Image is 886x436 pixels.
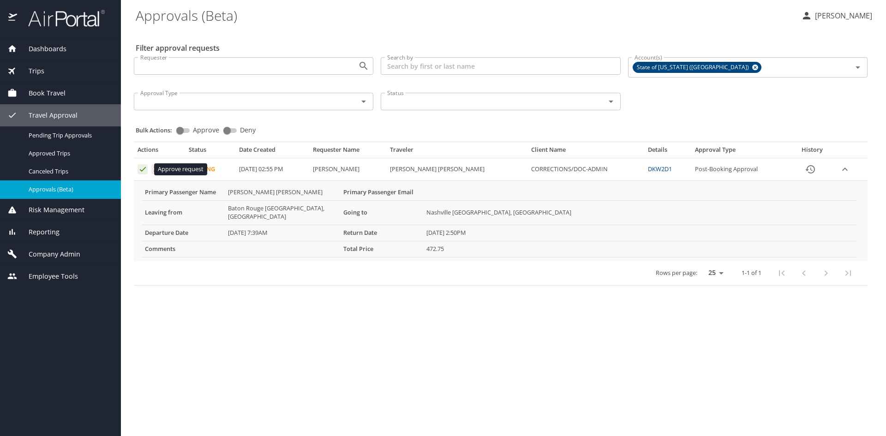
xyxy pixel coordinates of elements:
[193,127,219,133] span: Approve
[340,241,423,257] th: Total Price
[691,146,790,158] th: Approval Type
[357,95,370,108] button: Open
[423,200,856,225] td: Nashville [GEOGRAPHIC_DATA], [GEOGRAPHIC_DATA]
[185,146,235,158] th: Status
[185,158,235,181] td: Pending
[29,185,110,194] span: Approvals (Beta)
[17,205,84,215] span: Risk Management
[141,185,856,257] table: More info for approvals
[136,1,794,30] h1: Approvals (Beta)
[224,185,340,200] td: [PERSON_NAME] [PERSON_NAME]
[235,146,309,158] th: Date Created
[134,146,868,285] table: Approval table
[799,158,821,180] button: History
[633,62,761,73] div: State of [US_STATE] ([GEOGRAPHIC_DATA])
[29,167,110,176] span: Canceled Trips
[742,270,761,276] p: 1-1 of 1
[605,95,617,108] button: Open
[340,200,423,225] th: Going to
[381,57,620,75] input: Search by first or last name
[29,131,110,140] span: Pending Trip Approvals
[17,66,44,76] span: Trips
[633,63,754,72] span: State of [US_STATE] ([GEOGRAPHIC_DATA])
[141,241,224,257] th: Comments
[151,164,162,174] button: Deny request
[423,225,856,241] td: [DATE] 2:50PM
[527,146,645,158] th: Client Name
[797,7,876,24] button: [PERSON_NAME]
[309,146,386,158] th: Requester Name
[136,41,220,55] h2: Filter approval requests
[790,146,834,158] th: History
[340,225,423,241] th: Return Date
[340,185,423,200] th: Primary Passenger Email
[386,146,527,158] th: Traveler
[235,158,309,181] td: [DATE] 02:55 PM
[701,266,727,280] select: rows per page
[29,149,110,158] span: Approved Trips
[851,61,864,74] button: Open
[17,110,78,120] span: Travel Approval
[423,241,856,257] td: 472.75
[141,185,224,200] th: Primary Passenger Name
[812,10,872,21] p: [PERSON_NAME]
[17,44,66,54] span: Dashboards
[134,146,185,158] th: Actions
[17,271,78,281] span: Employee Tools
[17,249,80,259] span: Company Admin
[644,146,691,158] th: Details
[386,158,527,181] td: [PERSON_NAME] [PERSON_NAME]
[18,9,105,27] img: airportal-logo.png
[240,127,256,133] span: Deny
[648,165,672,173] a: DKW2D1
[8,9,18,27] img: icon-airportal.png
[527,158,645,181] td: CORRECTIONS/DOC-ADMIN
[136,126,180,134] p: Bulk Actions:
[838,162,852,176] button: expand row
[141,200,224,225] th: Leaving from
[224,200,340,225] td: Baton Rouge [GEOGRAPHIC_DATA], [GEOGRAPHIC_DATA]
[17,227,60,237] span: Reporting
[656,270,697,276] p: Rows per page:
[309,158,386,181] td: [PERSON_NAME]
[357,60,370,72] button: Open
[691,158,790,181] td: Post-Booking Approval
[224,225,340,241] td: [DATE] 7:39AM
[141,225,224,241] th: Departure Date
[17,88,66,98] span: Book Travel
